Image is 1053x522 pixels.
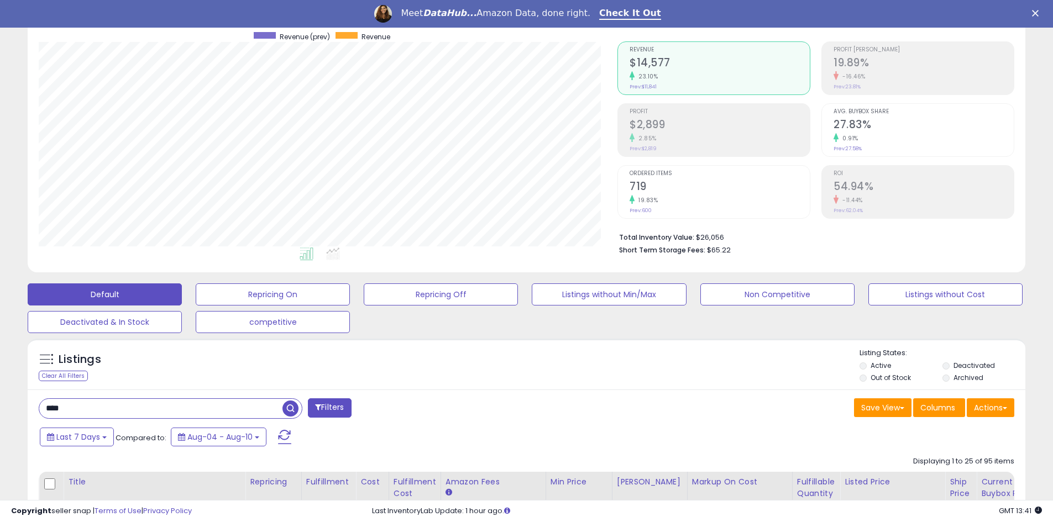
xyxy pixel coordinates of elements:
h2: 54.94% [834,180,1014,195]
th: The percentage added to the cost of goods (COGS) that forms the calculator for Min & Max prices. [687,472,792,515]
div: Listed Price [845,476,940,488]
button: Listings without Cost [868,283,1023,305]
b: Total Inventory Value: [619,233,694,242]
span: Revenue (prev) [280,32,330,41]
div: Fulfillable Quantity [797,476,835,499]
h2: $14,577 [630,56,810,71]
a: Terms of Use [95,505,142,516]
div: [PERSON_NAME] [617,476,683,488]
button: Default [28,283,182,305]
small: 19.83% [635,196,658,204]
div: Markup on Cost [692,476,788,488]
strong: Copyright [11,505,51,516]
button: Repricing Off [364,283,518,305]
span: Aug-04 - Aug-10 [187,431,253,442]
a: Privacy Policy [143,505,192,516]
span: Profit [PERSON_NAME] [834,47,1014,53]
li: $26,056 [619,230,1006,243]
div: Displaying 1 to 25 of 95 items [913,456,1014,467]
a: Check It Out [599,8,661,20]
div: Cost [360,476,384,488]
div: Ship Price [950,476,972,499]
button: Save View [854,398,911,417]
h2: 27.83% [834,118,1014,133]
span: ROI [834,171,1014,177]
p: Listing States: [860,348,1025,358]
span: 2025-08-18 13:41 GMT [999,505,1042,516]
span: Last 7 Days [56,431,100,442]
small: Amazon Fees. [446,488,452,498]
button: Non Competitive [700,283,855,305]
h2: $2,899 [630,118,810,133]
span: Revenue [362,32,390,41]
button: Aug-04 - Aug-10 [171,428,266,446]
span: Columns [920,402,955,413]
h5: Listings [59,352,101,367]
button: Columns [913,398,965,417]
div: Repricing [250,476,297,488]
div: Current Buybox Price [981,476,1038,499]
span: Ordered Items [630,171,810,177]
label: Active [871,361,891,370]
button: Listings without Min/Max [532,283,686,305]
small: Prev: $11,841 [630,83,657,90]
label: Deactivated [954,361,995,370]
i: DataHub... [423,8,476,18]
img: Profile image for Georgie [374,5,392,23]
div: Fulfillment Cost [394,476,436,499]
button: competitive [196,311,350,333]
small: 2.85% [635,134,657,143]
div: Title [68,476,240,488]
b: Short Term Storage Fees: [619,245,705,255]
small: Prev: 27.58% [834,145,862,152]
button: Last 7 Days [40,428,114,446]
small: Prev: 600 [630,207,652,214]
label: Archived [954,373,983,382]
div: Min Price [551,476,607,488]
span: $65.22 [707,245,731,255]
small: Prev: 62.04% [834,207,863,214]
button: Filters [308,398,351,418]
small: 0.91% [839,134,858,143]
div: Clear All Filters [39,371,88,381]
h2: 19.89% [834,56,1014,71]
span: Compared to: [116,433,166,443]
label: Out of Stock [871,373,911,382]
small: -11.44% [839,196,863,204]
small: Prev: $2,819 [630,145,657,152]
div: Amazon Fees [446,476,541,488]
small: Prev: 23.81% [834,83,861,90]
span: Profit [630,109,810,115]
small: -16.46% [839,72,866,81]
button: Deactivated & In Stock [28,311,182,333]
button: Repricing On [196,283,350,305]
span: Avg. Buybox Share [834,109,1014,115]
h2: 719 [630,180,810,195]
small: 23.10% [635,72,658,81]
button: Actions [967,398,1014,417]
span: Revenue [630,47,810,53]
div: Meet Amazon Data, done right. [401,8,590,19]
div: Close [1032,10,1043,17]
div: Last InventoryLab Update: 1 hour ago. [372,506,1042,516]
div: Fulfillment [306,476,351,488]
div: seller snap | | [11,506,192,516]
